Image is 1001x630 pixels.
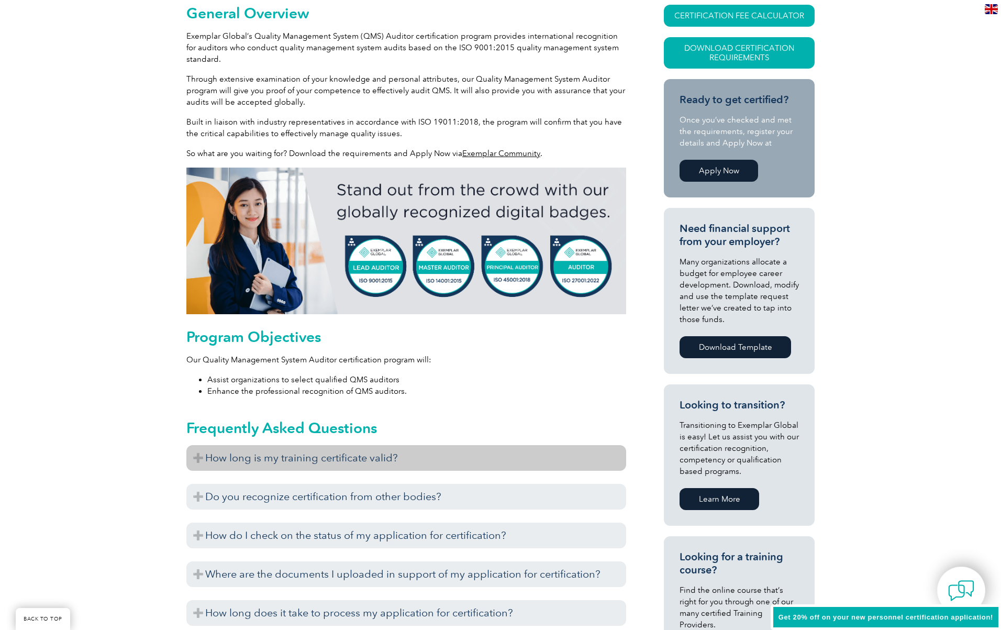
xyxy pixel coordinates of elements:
[186,561,626,587] h3: Where are the documents I uploaded in support of my application for certification?
[186,5,626,21] h2: General Overview
[207,385,626,397] li: Enhance the professional recognition of QMS auditors.
[186,419,626,436] h2: Frequently Asked Questions
[680,488,759,510] a: Learn More
[186,354,626,366] p: Our Quality Management System Auditor certification program will:
[664,5,815,27] a: CERTIFICATION FEE CALCULATOR
[778,613,993,621] span: Get 20% off on your new personnel certification application!
[186,168,626,314] img: badges
[680,419,799,477] p: Transitioning to Exemplar Global is easy! Let us assist you with our certification recognition, c...
[664,37,815,69] a: Download Certification Requirements
[186,600,626,626] h3: How long does it take to process my application for certification?
[186,73,626,108] p: Through extensive examination of your knowledge and personal attributes, our Quality Management S...
[186,484,626,510] h3: Do you recognize certification from other bodies?
[680,256,799,325] p: Many organizations allocate a budget for employee career development. Download, modify and use th...
[680,222,799,248] h3: Need financial support from your employer?
[186,328,626,345] h2: Program Objectives
[186,445,626,471] h3: How long is my training certificate valid?
[680,160,758,182] a: Apply Now
[186,148,626,159] p: So what are you waiting for? Download the requirements and Apply Now via .
[680,114,799,149] p: Once you’ve checked and met the requirements, register your details and Apply Now at
[207,374,626,385] li: Assist organizations to select qualified QMS auditors
[462,149,540,158] a: Exemplar Community
[16,608,70,630] a: BACK TO TOP
[186,116,626,139] p: Built in liaison with industry representatives in accordance with ISO 19011:2018, the program wil...
[985,4,998,14] img: en
[186,30,626,65] p: Exemplar Global’s Quality Management System (QMS) Auditor certification program provides internat...
[680,399,799,412] h3: Looking to transition?
[680,550,799,577] h3: Looking for a training course?
[680,336,791,358] a: Download Template
[186,523,626,548] h3: How do I check on the status of my application for certification?
[948,578,974,604] img: contact-chat.png
[680,93,799,106] h3: Ready to get certified?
